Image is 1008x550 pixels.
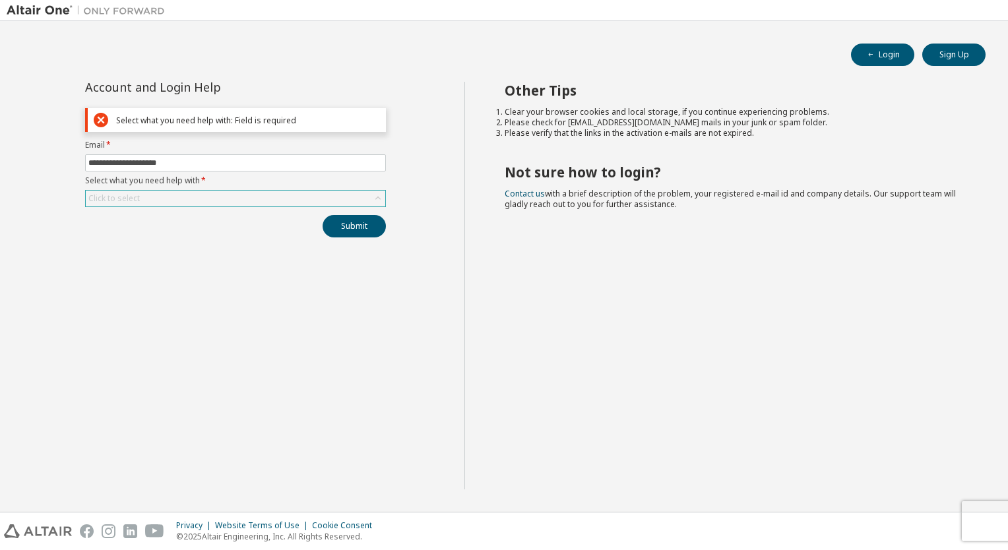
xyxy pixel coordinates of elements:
label: Select what you need help with [85,175,386,186]
p: © 2025 Altair Engineering, Inc. All Rights Reserved. [176,531,380,542]
div: Website Terms of Use [215,520,312,531]
img: linkedin.svg [123,524,137,538]
li: Please check for [EMAIL_ADDRESS][DOMAIN_NAME] mails in your junk or spam folder. [505,117,962,128]
img: Altair One [7,4,172,17]
div: Click to select [88,193,140,204]
button: Sign Up [922,44,986,66]
div: Click to select [86,191,385,206]
span: with a brief description of the problem, your registered e-mail id and company details. Our suppo... [505,188,956,210]
div: Privacy [176,520,215,531]
img: facebook.svg [80,524,94,538]
h2: Other Tips [505,82,962,99]
h2: Not sure how to login? [505,164,962,181]
button: Login [851,44,914,66]
img: youtube.svg [145,524,164,538]
label: Email [85,140,386,150]
div: Account and Login Help [85,82,326,92]
div: Select what you need help with: Field is required [116,115,380,125]
button: Submit [323,215,386,237]
div: Cookie Consent [312,520,380,531]
li: Please verify that the links in the activation e-mails are not expired. [505,128,962,138]
a: Contact us [505,188,545,199]
img: instagram.svg [102,524,115,538]
li: Clear your browser cookies and local storage, if you continue experiencing problems. [505,107,962,117]
img: altair_logo.svg [4,524,72,538]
